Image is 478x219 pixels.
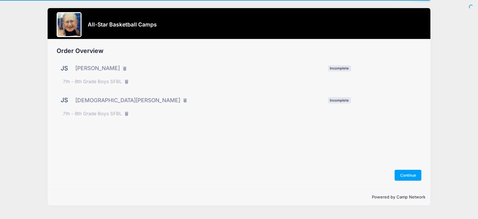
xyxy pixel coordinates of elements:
span: Incomplete [328,97,351,103]
span: Incomplete [328,65,351,71]
p: Powered by Camp Network [53,194,425,200]
div: JS [57,60,72,76]
h2: Order Overview [57,47,421,55]
span: 7th - 8th Grade Boys SFBL [63,110,122,117]
span: [DEMOGRAPHIC_DATA][PERSON_NAME] [75,96,180,104]
div: JS [57,93,72,108]
button: Continue [395,170,421,180]
span: 7th - 8th Grade Boys SFBL [63,78,122,85]
span: [PERSON_NAME] [75,64,120,72]
h3: All-Star Basketball Camps [88,21,157,28]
